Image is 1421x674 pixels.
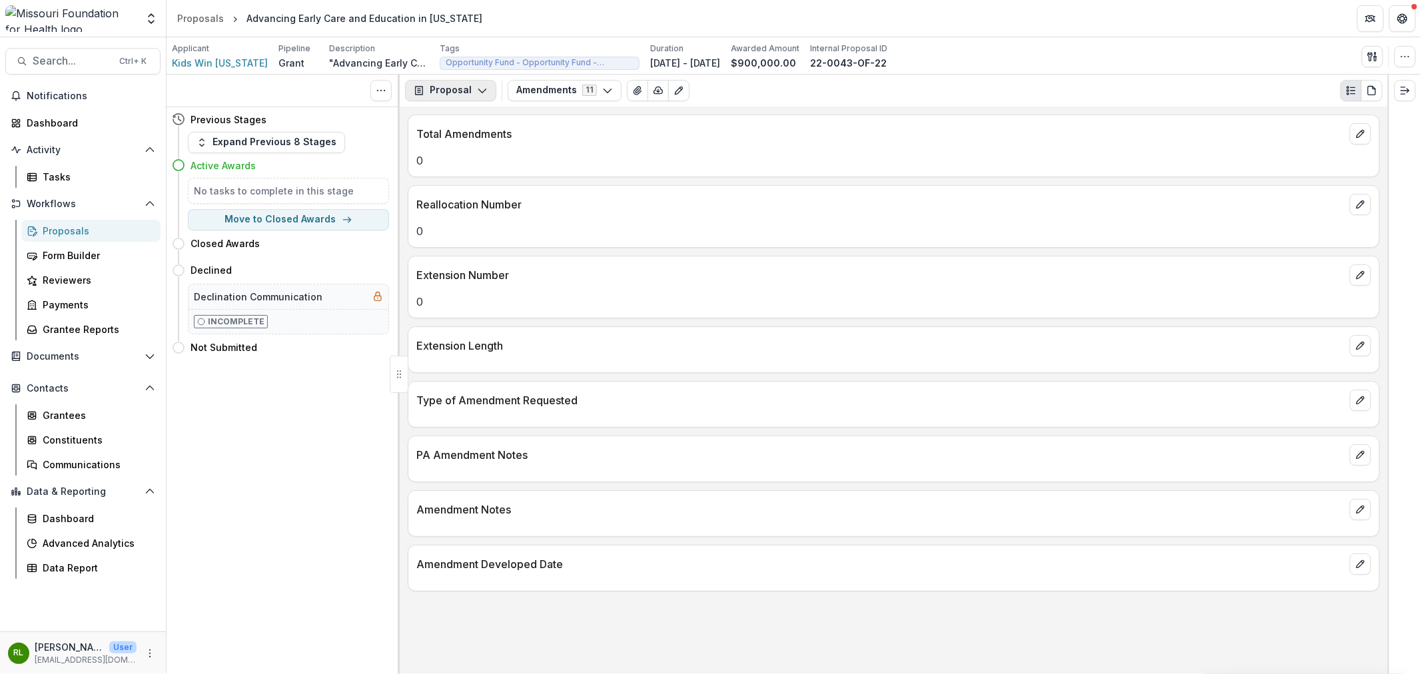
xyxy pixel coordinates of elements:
[446,58,634,67] span: Opportunity Fund - Opportunity Fund - Grants/Contracts
[1350,194,1371,215] button: edit
[5,85,161,107] button: Notifications
[278,43,310,55] p: Pipeline
[5,378,161,399] button: Open Contacts
[194,290,322,304] h5: Declination Communication
[191,113,266,127] h4: Previous Stages
[43,298,150,312] div: Payments
[117,54,149,69] div: Ctrl + K
[731,56,796,70] p: $900,000.00
[1357,5,1384,32] button: Partners
[416,392,1344,408] p: Type of Amendment Requested
[43,511,150,525] div: Dashboard
[416,502,1344,517] p: Amendment Notes
[508,80,622,101] button: Amendments11
[21,220,161,242] a: Proposals
[1340,80,1362,101] button: Plaintext view
[416,556,1344,572] p: Amendment Developed Date
[668,80,690,101] button: Edit as form
[43,273,150,287] div: Reviewers
[650,43,684,55] p: Duration
[191,340,257,354] h4: Not Submitted
[43,408,150,422] div: Grantees
[329,43,375,55] p: Description
[5,5,137,32] img: Missouri Foundation for Health logo
[27,145,139,156] span: Activity
[21,166,161,188] a: Tasks
[142,5,161,32] button: Open entity switcher
[5,139,161,161] button: Open Activity
[188,132,345,153] button: Expand Previous 8 Stages
[810,43,887,55] p: Internal Proposal ID
[172,56,268,70] a: Kids Win [US_STATE]
[43,433,150,447] div: Constituents
[416,294,1371,310] p: 0
[1389,5,1416,32] button: Get Help
[188,209,389,230] button: Move to Closed Awards
[43,536,150,550] div: Advanced Analytics
[172,9,488,28] nav: breadcrumb
[43,322,150,336] div: Grantee Reports
[1350,335,1371,356] button: edit
[208,316,264,328] p: Incomplete
[627,80,648,101] button: View Attached Files
[21,244,161,266] a: Form Builder
[416,223,1371,239] p: 0
[731,43,799,55] p: Awarded Amount
[172,9,229,28] a: Proposals
[5,481,161,502] button: Open Data & Reporting
[5,346,161,367] button: Open Documents
[1350,444,1371,466] button: edit
[27,486,139,498] span: Data & Reporting
[14,649,24,657] div: Rebekah Lerch
[35,640,104,654] p: [PERSON_NAME]
[27,116,150,130] div: Dashboard
[416,267,1344,283] p: Extension Number
[416,196,1344,212] p: Reallocation Number
[21,269,161,291] a: Reviewers
[370,80,392,101] button: Toggle View Cancelled Tasks
[43,224,150,238] div: Proposals
[43,458,150,472] div: Communications
[43,170,150,184] div: Tasks
[21,532,161,554] a: Advanced Analytics
[43,248,150,262] div: Form Builder
[191,263,232,277] h4: Declined
[1350,390,1371,411] button: edit
[191,236,260,250] h4: Closed Awards
[1350,264,1371,286] button: edit
[27,383,139,394] span: Contacts
[1394,80,1416,101] button: Expand right
[27,91,155,102] span: Notifications
[177,11,224,25] div: Proposals
[27,198,139,210] span: Workflows
[650,56,720,70] p: [DATE] - [DATE]
[405,80,496,101] button: Proposal
[21,404,161,426] a: Grantees
[416,126,1344,142] p: Total Amendments
[35,654,137,666] p: [EMAIL_ADDRESS][DOMAIN_NAME]
[329,56,429,70] p: "Advancing Early Care and Education in [US_STATE]" addresses the urgent need to transform and str...
[194,184,383,198] h5: No tasks to complete in this stage
[191,159,256,172] h4: Active Awards
[27,351,139,362] span: Documents
[1350,123,1371,145] button: edit
[278,56,304,70] p: Grant
[5,48,161,75] button: Search...
[440,43,460,55] p: Tags
[172,43,209,55] p: Applicant
[5,112,161,134] a: Dashboard
[21,507,161,529] a: Dashboard
[43,561,150,575] div: Data Report
[416,447,1344,463] p: PA Amendment Notes
[21,318,161,340] a: Grantee Reports
[21,294,161,316] a: Payments
[246,11,482,25] div: Advancing Early Care and Education in [US_STATE]
[1361,80,1382,101] button: PDF view
[1350,499,1371,520] button: edit
[21,557,161,579] a: Data Report
[109,641,137,653] p: User
[1350,553,1371,575] button: edit
[142,645,158,661] button: More
[21,429,161,451] a: Constituents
